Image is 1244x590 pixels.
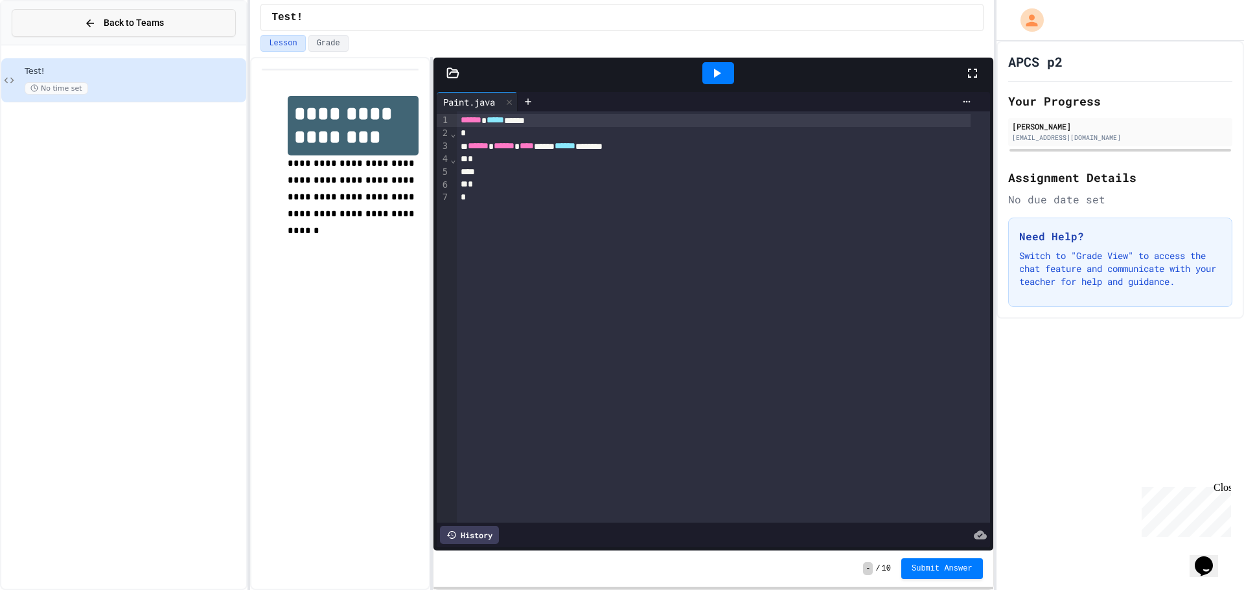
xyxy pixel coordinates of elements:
[437,153,450,166] div: 4
[1012,120,1228,132] div: [PERSON_NAME]
[1012,133,1228,142] div: [EMAIL_ADDRESS][DOMAIN_NAME]
[5,5,89,82] div: Chat with us now!Close
[12,9,236,37] button: Back to Teams
[437,140,450,153] div: 3
[875,563,880,574] span: /
[1190,538,1231,577] iframe: chat widget
[437,95,501,109] div: Paint.java
[271,10,303,25] span: Test!
[437,114,450,127] div: 1
[882,563,891,574] span: 10
[437,191,450,204] div: 7
[1136,482,1231,537] iframe: chat widget
[1008,92,1232,110] h2: Your Progress
[25,66,244,77] span: Test!
[25,82,88,95] span: No time set
[440,526,499,544] div: History
[450,128,456,139] span: Fold line
[308,35,349,52] button: Grade
[1008,52,1063,71] h1: APCS p2
[260,35,305,52] button: Lesson
[450,154,456,165] span: Fold line
[1019,249,1221,288] p: Switch to "Grade View" to access the chat feature and communicate with your teacher for help and ...
[437,127,450,140] div: 2
[437,166,450,179] div: 5
[912,563,973,574] span: Submit Answer
[437,92,518,111] div: Paint.java
[1008,192,1232,207] div: No due date set
[104,16,164,30] span: Back to Teams
[901,558,983,579] button: Submit Answer
[863,562,873,575] span: -
[1019,229,1221,244] h3: Need Help?
[437,179,450,192] div: 6
[1008,168,1232,187] h2: Assignment Details
[1007,5,1047,35] div: My Account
